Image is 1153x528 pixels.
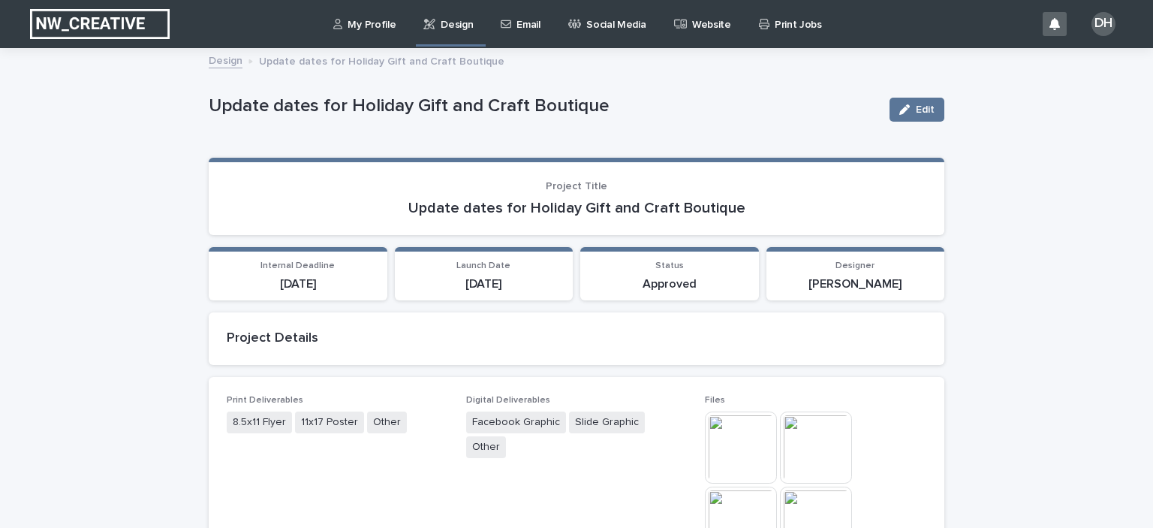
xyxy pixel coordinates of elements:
p: [DATE] [218,277,378,291]
h2: Project Details [227,330,926,347]
span: Designer [835,261,875,270]
span: Print Deliverables [227,396,303,405]
button: Edit [890,98,944,122]
img: EUIbKjtiSNGbmbK7PdmN [30,9,170,39]
a: Design [209,51,242,68]
span: 11x17 Poster [295,412,364,433]
span: Other [466,436,506,458]
p: Update dates for Holiday Gift and Craft Boutique [209,95,878,117]
span: Other [367,412,407,433]
span: 8.5x11 Flyer [227,412,292,433]
span: Launch Date [456,261,510,270]
span: Status [655,261,684,270]
span: Edit [916,104,935,115]
div: DH [1091,12,1115,36]
span: Facebook Graphic [466,412,566,433]
p: Approved [589,277,750,291]
span: Digital Deliverables [466,396,550,405]
p: [PERSON_NAME] [775,277,936,291]
span: Project Title [546,181,607,192]
span: Internal Deadline [260,261,335,270]
p: Update dates for Holiday Gift and Craft Boutique [259,52,504,68]
p: [DATE] [404,277,564,291]
span: Files [705,396,725,405]
p: Update dates for Holiday Gift and Craft Boutique [227,199,926,217]
span: Slide Graphic [569,412,645,433]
